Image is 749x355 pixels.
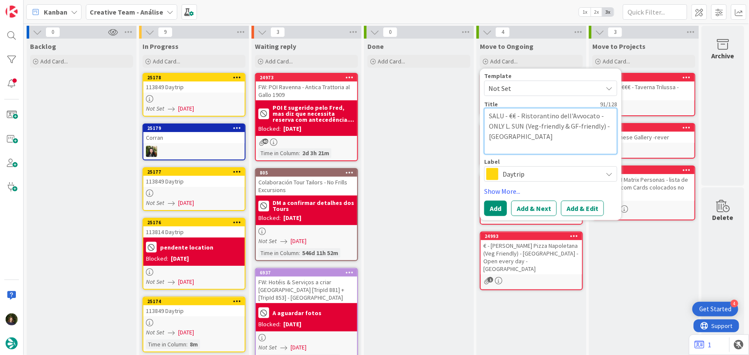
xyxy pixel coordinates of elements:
[158,27,173,37] span: 9
[593,74,694,100] div: 25170[SS] TRA - €€€ - Taverna Trilussa - Rever
[146,340,186,349] div: Time in Column
[591,8,602,16] span: 2x
[143,298,245,305] div: 25174
[147,125,245,131] div: 25179
[143,219,245,226] div: 25176
[593,174,694,201] div: Novos POI Matrix Personas - lista de locations com Cards colocados no kanban
[256,81,357,100] div: FW: POI Ravenna - Antica Trattoria al Gallo 1909
[603,57,630,65] span: Add Card...
[143,74,245,81] div: 25178
[299,148,300,158] span: :
[692,302,738,316] div: Open Get Started checklist, remaining modules: 4
[579,8,591,16] span: 1x
[270,27,285,37] span: 3
[6,6,18,18] img: Visit kanbanzone.com
[484,186,617,196] a: Show More...
[178,328,194,337] span: [DATE]
[146,146,157,157] img: BC
[484,73,512,79] span: Template
[44,7,67,17] span: Kanban
[712,51,734,61] div: Archive
[561,201,604,216] button: Add & Edit
[256,277,357,303] div: FW: Hotéis & Serviços a criar [GEOGRAPHIC_DATA] [TripId 881] + [TripId 853] - [GEOGRAPHIC_DATA]
[256,269,357,277] div: 6937
[731,300,738,307] div: 4
[273,310,321,316] b: A aguardar fotos
[146,278,164,286] i: Not Set
[592,42,646,51] span: Move to Projects
[143,74,245,93] div: 25178113849 Daytrip
[258,237,277,245] i: Not Set
[178,104,194,113] span: [DATE]
[593,166,694,201] div: 19389Novos POI Matrix Personas - lista de locations com Cards colocados no kanban
[593,203,694,214] div: MC
[699,305,731,313] div: Get Started
[153,57,180,65] span: Add Card...
[260,75,357,81] div: 24973
[283,214,301,223] div: [DATE]
[146,105,164,112] i: Not Set
[143,226,245,238] div: 113814 Daytrip
[597,125,694,131] div: 25169
[291,343,306,352] span: [DATE]
[147,298,245,304] div: 25174
[593,166,694,174] div: 19389
[593,81,694,100] div: [SS] TRA - €€€ - Taverna Trilussa - Rever
[188,340,200,349] div: 8m
[256,169,357,177] div: 805
[143,132,245,143] div: Corran
[30,42,56,51] span: Backlog
[623,4,687,20] input: Quick Filter...
[186,340,188,349] span: :
[6,313,18,325] img: MC
[147,220,245,226] div: 25176
[143,42,179,51] span: In Progress
[265,57,293,65] span: Add Card...
[146,328,164,336] i: Not Set
[256,177,357,196] div: Colaboración Tour Tailors - No Frills Excursions
[495,27,510,37] span: 4
[597,167,694,173] div: 19389
[143,219,245,238] div: 25176113814 Daytrip
[143,305,245,316] div: 113849 Daytrip
[602,8,614,16] span: 3x
[258,248,299,258] div: Time in Column
[143,146,245,157] div: BC
[256,74,357,100] div: 24973FW: POI Ravenna - Antica Trattoria al Gallo 1909
[45,27,60,37] span: 0
[291,237,306,246] span: [DATE]
[90,8,163,16] b: Creative Team - Análise
[713,212,734,223] div: Delete
[258,124,281,133] div: Blocked:
[484,100,498,108] label: Title
[300,148,331,158] div: 2d 3h 21m
[484,201,507,216] button: Add
[593,124,694,143] div: 25169[SS] Borghese Gallery -rever
[378,57,405,65] span: Add Card...
[283,320,301,329] div: [DATE]
[255,42,296,51] span: Waiting reply
[143,168,245,176] div: 25177
[258,214,281,223] div: Blocked:
[383,27,397,37] span: 0
[273,105,355,123] b: POI E sugerido pelo Fred, mas diz que necessita reserva com antecedência....
[500,100,617,108] div: 91 / 128
[299,248,300,258] span: :
[143,81,245,93] div: 113849 Daytrip
[597,75,694,81] div: 25170
[178,199,194,208] span: [DATE]
[481,240,582,274] div: € - [PERSON_NAME] Pizza Napoletana (Veg Friendly) - [GEOGRAPHIC_DATA] - Open every day - [GEOGRAP...
[258,343,277,351] i: Not Set
[503,168,598,180] span: Daytrip
[160,244,213,250] b: pendente location
[256,74,357,81] div: 24973
[283,124,301,133] div: [DATE]
[481,232,582,240] div: 24993
[263,138,268,144] span: 40
[171,254,189,263] div: [DATE]
[143,124,245,132] div: 25179
[143,298,245,316] div: 25174113849 Daytrip
[485,233,582,239] div: 24993
[480,42,534,51] span: Move to Ongoing
[18,1,39,12] span: Support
